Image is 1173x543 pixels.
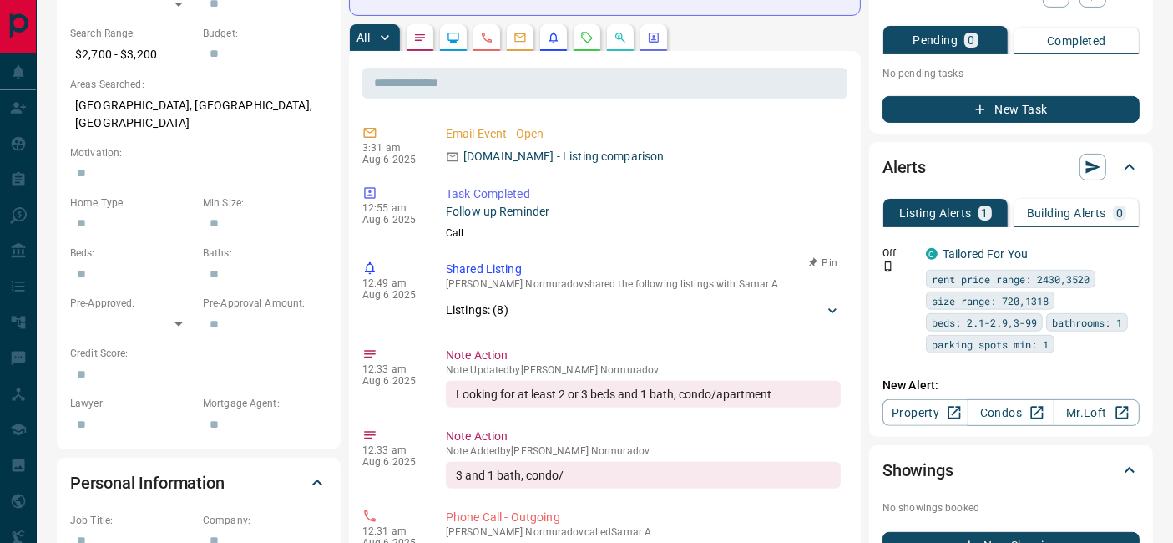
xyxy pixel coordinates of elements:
p: No showings booked [882,500,1140,515]
p: Min Size: [203,195,327,211]
button: New Task [882,96,1140,123]
p: Aug 6 2025 [362,289,421,301]
p: Listing Alerts [899,207,972,219]
span: rent price range: 2430,3520 [932,271,1090,287]
span: bathrooms: 1 [1052,314,1122,331]
svg: Listing Alerts [547,31,560,44]
svg: Agent Actions [647,31,660,44]
p: Completed [1047,35,1106,47]
p: Search Range: [70,26,195,41]
svg: Calls [480,31,493,44]
div: Listings: (8) [446,295,841,326]
span: beds: 2.1-2.9,3-99 [932,314,1037,331]
p: Beds: [70,246,195,261]
p: 0 [968,34,974,46]
a: Tailored For You [943,247,1028,261]
p: Credit Score: [70,346,327,361]
p: 12:33 am [362,363,421,375]
div: Looking for at least 2 or 3 beds and 1 bath, condo/apartment [446,381,841,408]
p: Off [882,246,916,261]
div: Alerts [882,147,1140,187]
span: size range: 720,1318 [932,292,1049,309]
p: Note Action [446,428,841,445]
svg: Opportunities [614,31,627,44]
p: Task Completed [446,185,841,203]
p: Job Title: [70,513,195,528]
p: Aug 6 2025 [362,456,421,468]
p: Home Type: [70,195,195,211]
p: Call [446,226,841,241]
p: Mortgage Agent: [203,396,327,411]
svg: Lead Browsing Activity [447,31,460,44]
p: 0 [1116,207,1123,219]
button: Pin [799,256,847,271]
div: Personal Information [70,463,327,503]
p: Baths: [203,246,327,261]
p: Shared Listing [446,261,841,278]
h2: Alerts [882,154,926,180]
p: 1 [982,207,988,219]
p: Note Action [446,347,841,364]
p: 12:55 am [362,202,421,214]
p: Pre-Approved: [70,296,195,311]
p: New Alert: [882,377,1140,394]
p: Email Event - Open [446,125,841,143]
p: Aug 6 2025 [362,375,421,387]
p: Aug 6 2025 [362,154,421,165]
p: Pre-Approval Amount: [203,296,327,311]
p: All [356,32,370,43]
p: Phone Call - Outgoing [446,509,841,526]
p: [DOMAIN_NAME] - Listing comparison [463,148,664,165]
svg: Requests [580,31,594,44]
p: Motivation: [70,145,327,160]
p: Follow up Reminder [446,203,841,221]
p: [PERSON_NAME] Normuradov called Samar A [446,526,841,538]
p: 12:49 am [362,277,421,289]
p: Budget: [203,26,327,41]
p: $2,700 - $3,200 [70,41,195,69]
p: Company: [203,513,327,528]
p: 12:31 am [362,525,421,537]
a: Condos [968,399,1054,426]
p: [GEOGRAPHIC_DATA], [GEOGRAPHIC_DATA], [GEOGRAPHIC_DATA] [70,92,327,137]
svg: Emails [513,31,527,44]
span: parking spots min: 1 [932,336,1049,353]
div: condos.ca [926,248,938,260]
p: 12:33 am [362,444,421,456]
p: Pending [913,34,958,46]
p: Areas Searched: [70,77,327,92]
p: Lawyer: [70,396,195,411]
h2: Showings [882,457,953,484]
p: Aug 6 2025 [362,214,421,226]
p: [PERSON_NAME] Normuradov shared the following listings with Samar A [446,278,841,290]
p: Building Alerts [1027,207,1106,219]
div: Showings [882,450,1140,490]
p: Note Updated by [PERSON_NAME] Normuradov [446,364,841,376]
svg: Notes [413,31,427,44]
p: Note Added by [PERSON_NAME] Normuradov [446,445,841,457]
div: 3 and 1 bath, condo/ [446,462,841,489]
p: 3:31 am [362,142,421,154]
p: Listings: ( 8 ) [446,302,508,319]
svg: Push Notification Only [882,261,894,272]
h2: Personal Information [70,469,225,496]
a: Mr.Loft [1054,399,1140,426]
p: No pending tasks [882,61,1140,86]
a: Property [882,399,968,426]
